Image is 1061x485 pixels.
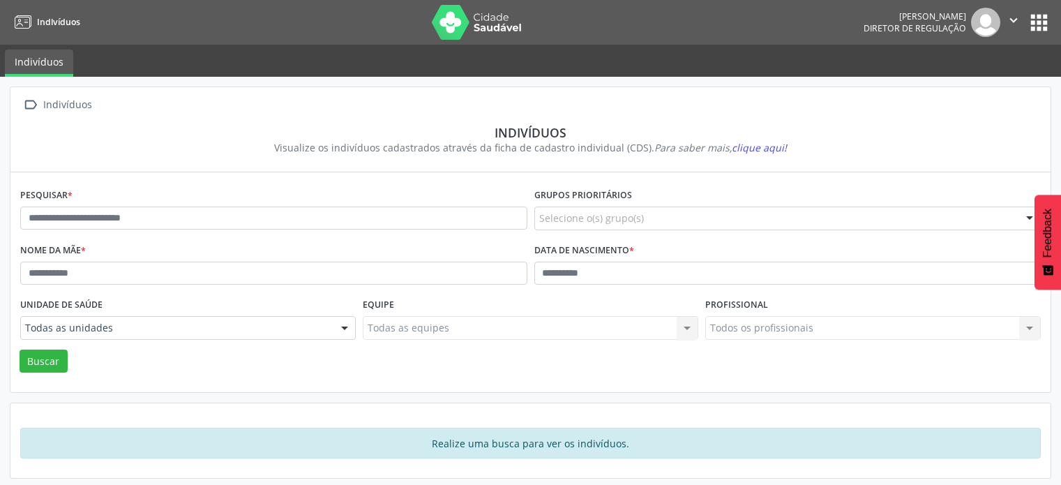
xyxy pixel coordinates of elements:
[971,8,1000,37] img: img
[1034,195,1061,290] button: Feedback - Mostrar pesquisa
[20,294,103,316] label: Unidade de saúde
[1041,209,1054,258] span: Feedback
[20,350,68,373] button: Buscar
[534,240,634,262] label: Data de nascimento
[37,16,80,28] span: Indivíduos
[5,50,73,77] a: Indivíduos
[20,428,1041,458] div: Realize uma busca para ver os indivíduos.
[20,185,73,207] label: Pesquisar
[10,10,80,33] a: Indivíduos
[1027,10,1051,35] button: apps
[1000,8,1027,37] button: 
[1006,13,1021,28] i: 
[30,125,1031,140] div: Indivíduos
[20,240,86,262] label: Nome da mãe
[534,185,632,207] label: Grupos prioritários
[705,294,768,316] label: Profissional
[363,294,394,316] label: Equipe
[864,22,966,34] span: Diretor de regulação
[654,141,787,154] i: Para saber mais,
[864,10,966,22] div: [PERSON_NAME]
[30,140,1031,155] div: Visualize os indivíduos cadastrados através da ficha de cadastro individual (CDS).
[20,95,40,115] i: 
[40,95,94,115] div: Indivíduos
[732,141,787,154] span: clique aqui!
[20,95,94,115] a:  Indivíduos
[25,321,327,335] span: Todas as unidades
[539,211,644,225] span: Selecione o(s) grupo(s)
